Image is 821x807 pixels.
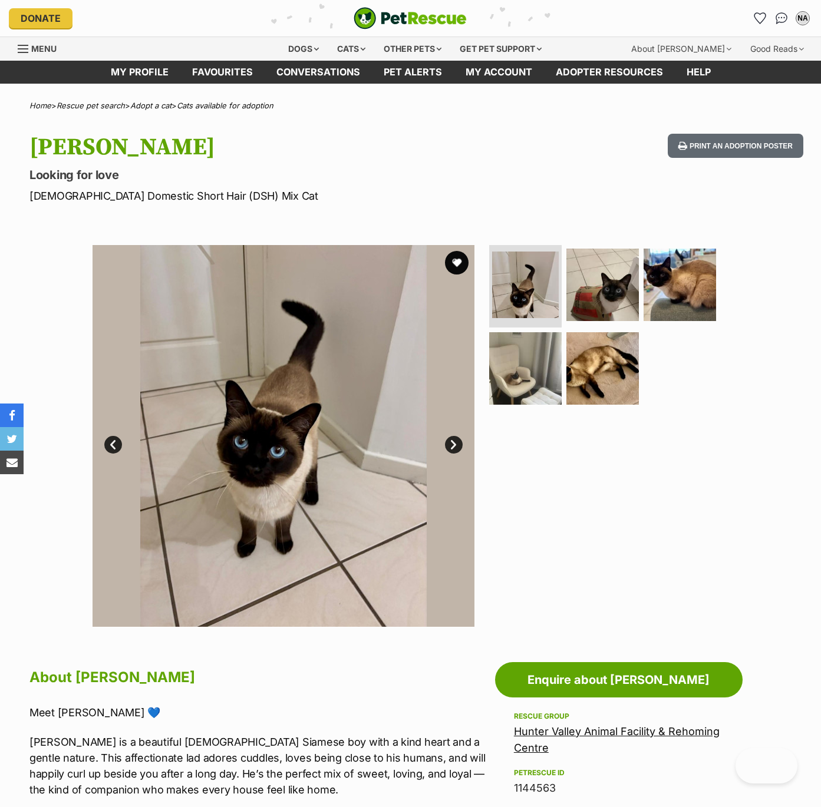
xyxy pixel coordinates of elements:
[265,61,372,84] a: conversations
[9,8,72,28] a: Donate
[793,9,812,28] button: My account
[29,167,501,183] p: Looking for love
[372,61,454,84] a: Pet alerts
[644,249,716,321] img: Photo of Toby
[57,101,125,110] a: Rescue pet search
[445,251,469,274] button: favourite
[797,12,809,24] div: NA
[451,37,550,61] div: Get pet support
[99,61,180,84] a: My profile
[751,9,812,28] ul: Account quick links
[375,37,450,61] div: Other pets
[668,134,803,158] button: Print an adoption poster
[489,332,562,405] img: Photo of Toby
[675,61,723,84] a: Help
[623,37,740,61] div: About [PERSON_NAME]
[544,61,675,84] a: Adopter resources
[29,734,489,798] p: [PERSON_NAME] is a beautiful [DEMOGRAPHIC_DATA] Siamese boy with a kind heart and a gentle nature...
[495,662,743,697] a: Enquire about [PERSON_NAME]
[177,101,273,110] a: Cats available for adoption
[514,780,724,796] div: 1144563
[772,9,791,28] a: Conversations
[93,245,474,627] img: Photo of Toby
[445,436,463,454] a: Next
[29,664,489,690] h2: About [PERSON_NAME]
[180,61,265,84] a: Favourites
[354,7,467,29] a: PetRescue
[130,101,172,110] a: Adopt a cat
[18,37,65,58] a: Menu
[742,37,812,61] div: Good Reads
[29,134,501,161] h1: [PERSON_NAME]
[566,332,639,405] img: Photo of Toby
[104,436,122,454] a: Prev
[329,37,374,61] div: Cats
[492,252,559,318] img: Photo of Toby
[514,712,724,721] div: Rescue group
[354,7,467,29] img: logo-cat-932fe2b9b8326f06289b0f2fb663e598f794de774fb13d1741a6617ecf9a85b4.svg
[29,705,489,720] p: Meet [PERSON_NAME] 💙
[736,748,797,783] iframe: Help Scout Beacon - Open
[280,37,327,61] div: Dogs
[29,101,51,110] a: Home
[31,44,57,54] span: Menu
[751,9,770,28] a: Favourites
[514,725,720,754] a: Hunter Valley Animal Facility & Rehoming Centre
[514,768,724,778] div: PetRescue ID
[776,12,788,24] img: chat-41dd97257d64d25036548639549fe6c8038ab92f7586957e7f3b1b290dea8141.svg
[29,188,501,204] p: [DEMOGRAPHIC_DATA] Domestic Short Hair (DSH) Mix Cat
[454,61,544,84] a: My account
[566,249,639,321] img: Photo of Toby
